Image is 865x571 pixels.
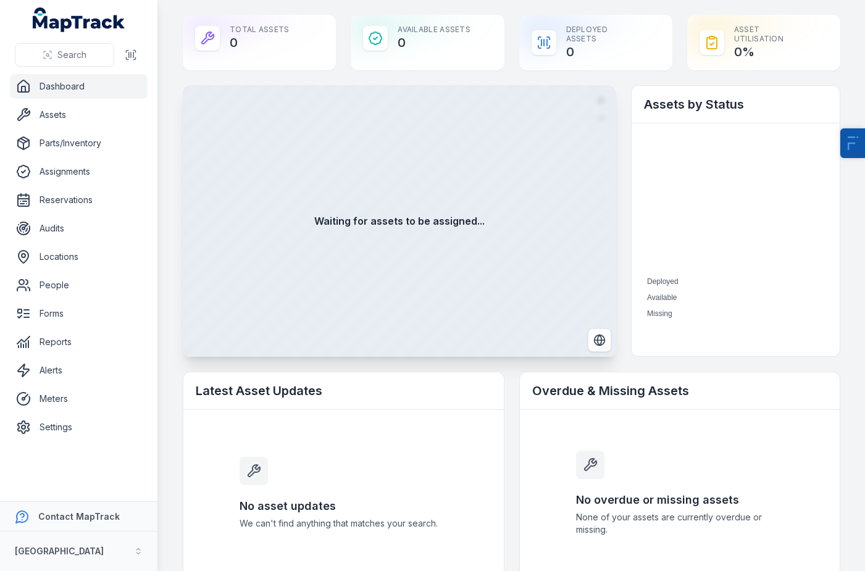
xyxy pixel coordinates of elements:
a: Forms [10,301,148,326]
a: Assignments [10,159,148,184]
a: People [10,273,148,298]
a: Dashboard [10,74,148,99]
strong: Waiting for assets to be assigned... [314,214,485,228]
h2: Assets by Status [644,96,827,113]
a: Settings [10,415,148,440]
a: Assets [10,102,148,127]
span: None of your assets are currently overdue or missing. [576,511,784,536]
h3: No asset updates [240,498,447,515]
span: Deployed [647,277,679,286]
strong: [GEOGRAPHIC_DATA] [15,546,104,556]
a: Meters [10,386,148,411]
a: Reservations [10,188,148,212]
a: Parts/Inventory [10,131,148,156]
strong: Contact MapTrack [38,511,120,522]
h2: Latest Asset Updates [196,382,491,399]
a: MapTrack [33,7,125,32]
button: Switch to Satellite View [588,328,611,352]
a: Locations [10,244,148,269]
a: Alerts [10,358,148,383]
span: Search [57,49,86,61]
span: We can't find anything that matches your search. [240,517,447,530]
span: Available [647,293,677,302]
a: Reports [10,330,148,354]
button: Search [15,43,114,67]
span: Missing [647,309,672,318]
h3: No overdue or missing assets [576,491,784,509]
a: Audits [10,216,148,241]
h2: Overdue & Missing Assets [532,382,828,399]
